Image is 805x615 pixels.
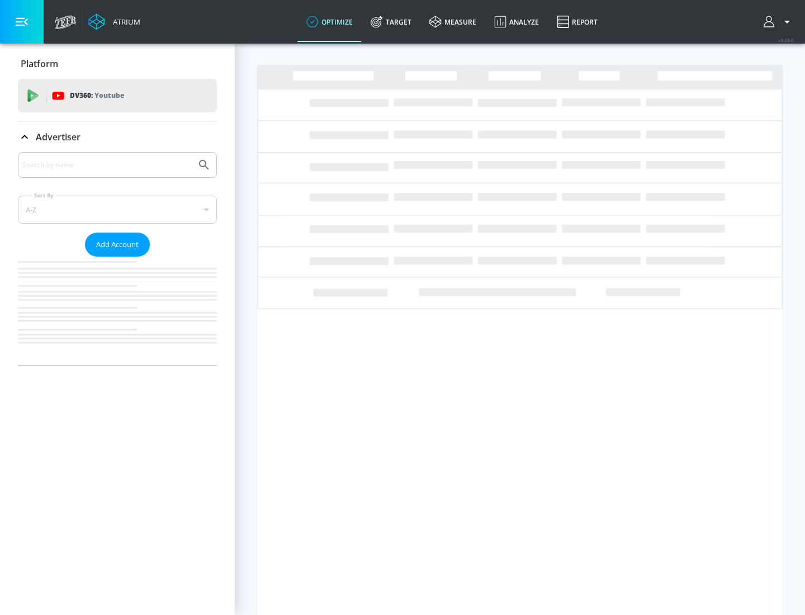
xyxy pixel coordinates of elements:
div: Platform [18,48,217,79]
label: Sort By [32,192,56,199]
a: optimize [297,2,362,42]
a: Atrium [88,13,140,30]
p: DV360: [70,89,124,102]
a: Report [548,2,607,42]
a: Analyze [485,2,548,42]
span: Add Account [96,238,139,251]
input: Search by name [22,158,192,172]
span: v 4.28.0 [778,37,794,43]
p: Advertiser [36,131,80,143]
div: Advertiser [18,152,217,365]
a: measure [420,2,485,42]
a: Target [362,2,420,42]
div: Atrium [108,17,140,27]
div: Advertiser [18,121,217,153]
button: Add Account [85,233,150,257]
p: Platform [21,58,58,70]
div: A-Z [18,196,217,224]
nav: list of Advertiser [18,257,217,365]
p: Youtube [94,89,124,101]
div: DV360: Youtube [18,79,217,112]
